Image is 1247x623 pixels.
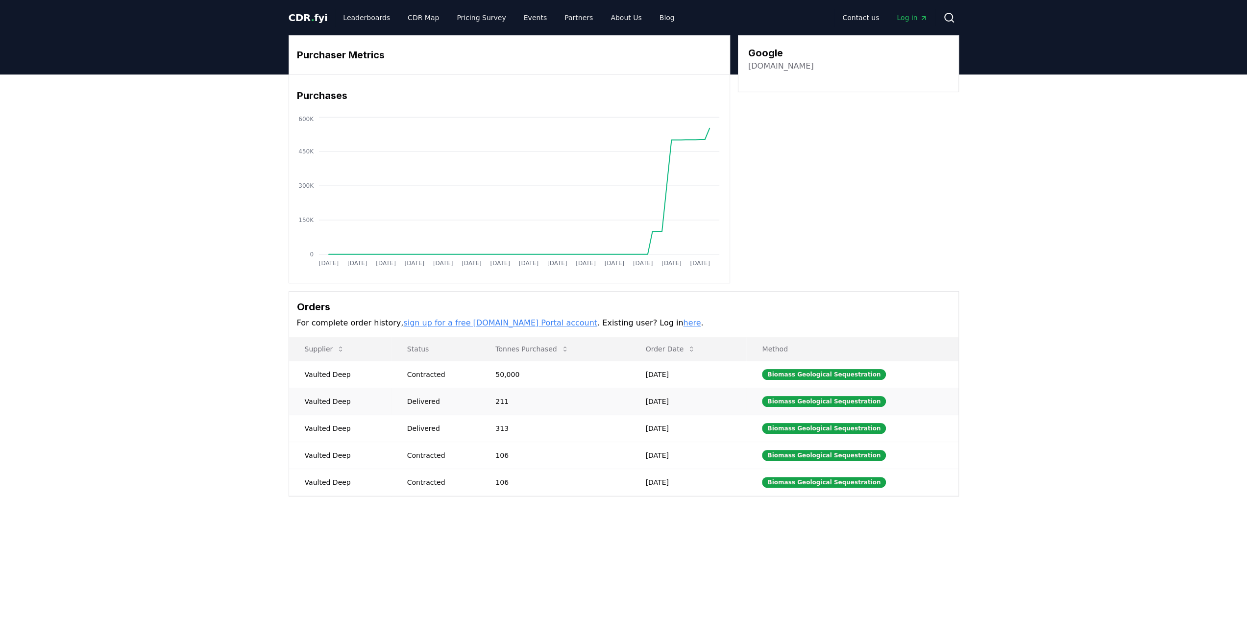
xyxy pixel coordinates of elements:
p: Status [399,344,472,354]
td: Vaulted Deep [289,415,391,442]
p: For complete order history, . Existing user? Log in . [297,317,951,329]
span: Log in [897,13,927,23]
div: Biomass Geological Sequestration [762,423,886,434]
td: [DATE] [630,469,746,496]
button: Supplier [297,339,353,359]
a: sign up for a free [DOMAIN_NAME] Portal account [403,318,597,327]
tspan: [DATE] [376,260,396,267]
tspan: 0 [310,251,314,258]
div: Biomass Geological Sequestration [762,396,886,407]
a: Leaderboards [335,9,398,26]
nav: Main [834,9,935,26]
td: Vaulted Deep [289,469,391,496]
a: Events [516,9,555,26]
td: Vaulted Deep [289,361,391,388]
tspan: [DATE] [661,260,682,267]
a: About Us [603,9,649,26]
div: Biomass Geological Sequestration [762,369,886,380]
a: Log in [889,9,935,26]
td: 106 [480,442,630,469]
tspan: 600K [298,116,314,123]
a: Pricing Survey [449,9,513,26]
span: CDR fyi [289,12,328,24]
a: Partners [557,9,601,26]
button: Order Date [637,339,703,359]
td: 50,000 [480,361,630,388]
tspan: 300K [298,182,314,189]
tspan: [DATE] [690,260,710,267]
td: 313 [480,415,630,442]
tspan: [DATE] [433,260,453,267]
h3: Orders [297,299,951,314]
tspan: [DATE] [576,260,596,267]
tspan: [DATE] [404,260,424,267]
div: Contracted [407,370,472,379]
td: [DATE] [630,388,746,415]
div: Biomass Geological Sequestration [762,450,886,461]
div: Biomass Geological Sequestration [762,477,886,488]
td: 106 [480,469,630,496]
td: 211 [480,388,630,415]
tspan: 150K [298,217,314,224]
td: [DATE] [630,415,746,442]
tspan: [DATE] [318,260,339,267]
a: [DOMAIN_NAME] [748,60,814,72]
td: [DATE] [630,361,746,388]
div: Delivered [407,397,472,406]
div: Contracted [407,450,472,460]
nav: Main [335,9,682,26]
td: [DATE] [630,442,746,469]
span: . [311,12,314,24]
a: Blog [652,9,683,26]
tspan: 450K [298,148,314,155]
a: Contact us [834,9,887,26]
tspan: [DATE] [604,260,624,267]
tspan: [DATE] [347,260,367,267]
tspan: [DATE] [633,260,653,267]
td: Vaulted Deep [289,442,391,469]
td: Vaulted Deep [289,388,391,415]
button: Tonnes Purchased [488,339,576,359]
a: CDR.fyi [289,11,328,25]
div: Contracted [407,477,472,487]
tspan: [DATE] [462,260,482,267]
a: CDR Map [400,9,447,26]
a: here [683,318,701,327]
tspan: [DATE] [490,260,510,267]
h3: Purchases [297,88,722,103]
tspan: [DATE] [547,260,567,267]
tspan: [DATE] [518,260,538,267]
div: Delivered [407,424,472,433]
p: Method [754,344,950,354]
h3: Purchaser Metrics [297,48,722,62]
h3: Google [748,46,814,60]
